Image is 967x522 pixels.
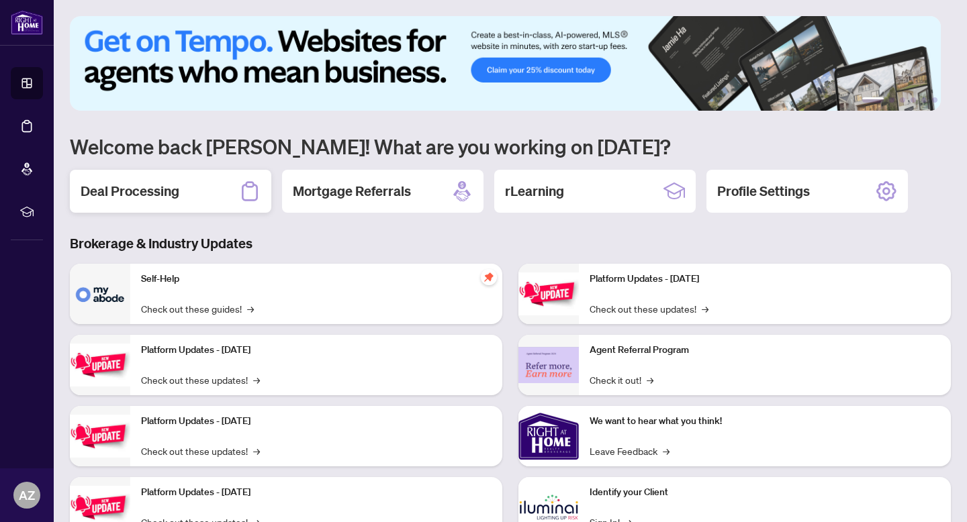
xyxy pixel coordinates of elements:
p: Identify your Client [590,485,940,500]
a: Check it out!→ [590,372,653,387]
button: 1 [862,97,884,103]
button: 4 [911,97,916,103]
h3: Brokerage & Industry Updates [70,234,951,253]
img: Slide 0 [70,16,941,111]
h2: Profile Settings [717,182,810,201]
a: Check out these guides!→ [141,301,254,316]
h2: Mortgage Referrals [293,182,411,201]
img: Agent Referral Program [518,347,579,384]
p: We want to hear what you think! [590,414,940,429]
span: → [702,301,708,316]
a: Leave Feedback→ [590,443,670,458]
span: → [253,372,260,387]
img: logo [11,10,43,35]
p: Platform Updates - [DATE] [141,485,492,500]
img: Platform Updates - June 23, 2025 [518,272,579,315]
h2: Deal Processing [81,182,179,201]
p: Platform Updates - [DATE] [141,414,492,429]
a: Check out these updates!→ [590,301,708,316]
img: Platform Updates - July 21, 2025 [70,415,130,457]
img: Self-Help [70,264,130,324]
span: → [663,443,670,458]
button: 2 [889,97,894,103]
span: pushpin [481,269,497,285]
img: We want to hear what you think! [518,406,579,466]
button: 3 [900,97,905,103]
button: Open asap [913,475,954,515]
span: → [647,372,653,387]
span: → [247,301,254,316]
p: Platform Updates - [DATE] [590,272,940,286]
h1: Welcome back [PERSON_NAME]! What are you working on [DATE]? [70,134,951,159]
button: 6 [932,97,937,103]
button: 5 [921,97,927,103]
h2: rLearning [505,182,564,201]
p: Platform Updates - [DATE] [141,343,492,358]
a: Check out these updates!→ [141,443,260,458]
span: AZ [19,486,35,505]
p: Self-Help [141,272,492,286]
a: Check out these updates!→ [141,372,260,387]
span: → [253,443,260,458]
img: Platform Updates - September 16, 2025 [70,344,130,386]
p: Agent Referral Program [590,343,940,358]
